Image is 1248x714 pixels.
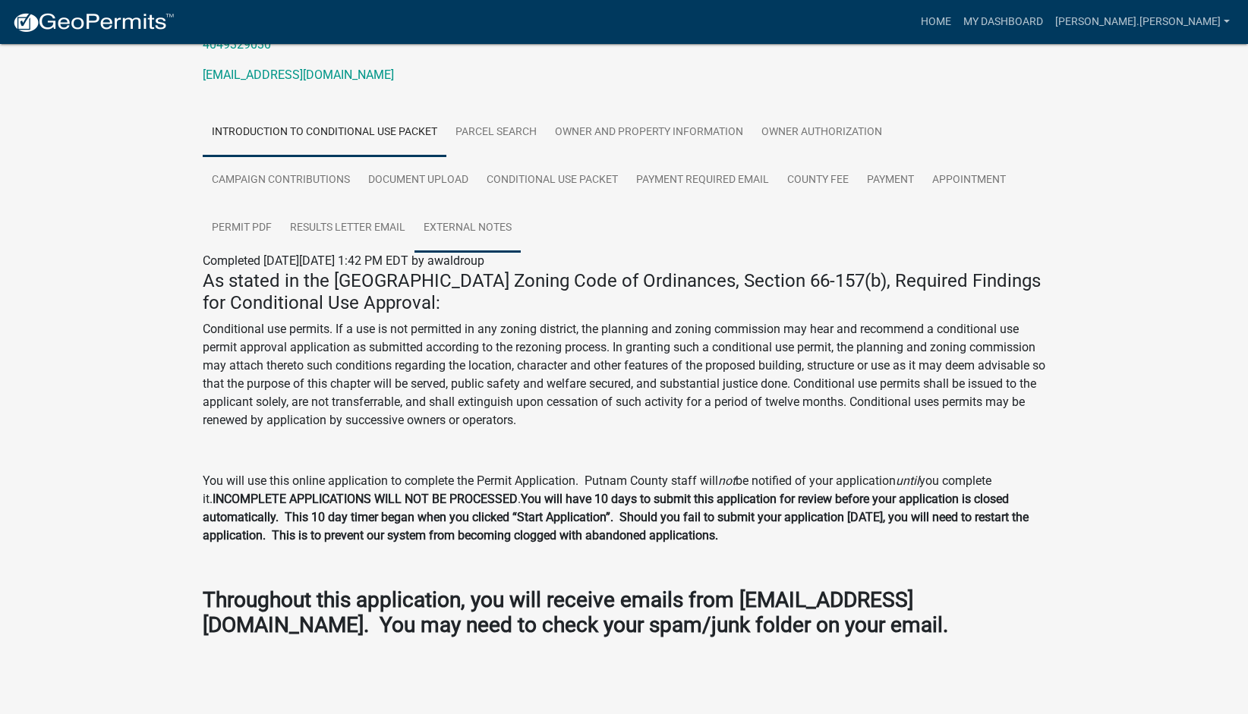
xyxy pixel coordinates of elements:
[281,204,414,253] a: Results Letter Email
[858,156,923,205] a: Payment
[546,109,752,157] a: Owner and Property Information
[359,156,477,205] a: Document Upload
[203,320,1045,429] p: Conditional use permits. If a use is not permitted in any zoning district, the planning and zonin...
[203,270,1045,314] h4: As stated in the [GEOGRAPHIC_DATA] Zoning Code of Ordinances, Section 66-157(b), Required Finding...
[203,587,948,638] strong: Throughout this application, you will receive emails from [EMAIL_ADDRESS][DOMAIN_NAME]. You may n...
[752,109,891,157] a: Owner Authorization
[477,156,627,205] a: Conditional Use Packet
[203,204,281,253] a: Permit PDF
[778,156,858,205] a: County Fee
[915,8,957,36] a: Home
[203,156,359,205] a: Campaign Contributions
[203,37,271,52] a: 4049329030
[896,473,919,488] i: until
[718,473,736,488] i: not
[414,204,521,253] a: External Notes
[446,109,546,157] a: Parcel search
[203,472,1045,545] p: You will use this online application to complete the Permit Application. Putnam County staff will...
[213,492,518,506] strong: INCOMPLETE APPLICATIONS WILL NOT BE PROCESSED
[203,253,484,268] span: Completed [DATE][DATE] 1:42 PM EDT by awaldroup
[627,156,778,205] a: Payment Required Email
[203,492,1029,543] strong: You will have 10 days to submit this application for review before your application is closed aut...
[923,156,1015,205] a: Appointment
[1049,8,1236,36] a: [PERSON_NAME].[PERSON_NAME]
[203,68,394,82] a: [EMAIL_ADDRESS][DOMAIN_NAME]
[203,109,446,157] a: Introduction to Conditional Use Packet
[957,8,1049,36] a: My Dashboard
